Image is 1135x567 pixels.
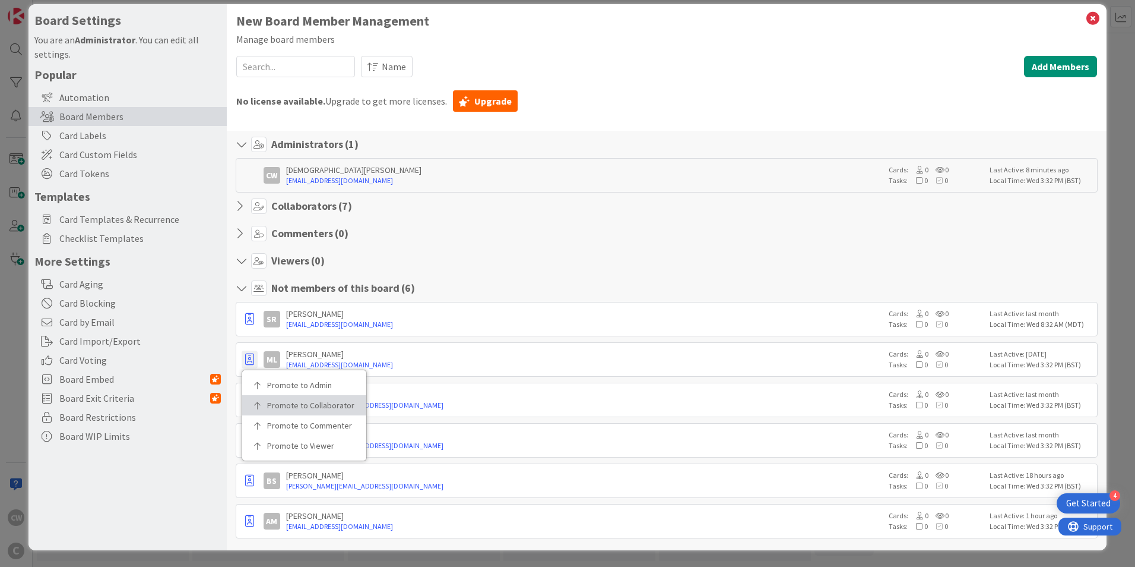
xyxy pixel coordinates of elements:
[908,349,928,358] span: 0
[908,522,928,531] span: 0
[889,308,984,319] div: Cards:
[908,165,928,174] span: 0
[889,430,984,440] div: Cards:
[264,167,280,184] div: CW
[990,521,1093,532] div: Local Time: Wed 3:32 PM (BST)
[236,32,1097,46] div: Manage board members
[311,254,325,267] span: ( 0 )
[361,56,413,77] button: Name
[928,176,948,185] span: 0
[889,481,984,492] div: Tasks:
[242,395,366,415] a: Promote to Collaborator
[889,165,984,175] div: Cards:
[242,436,366,456] a: Promote to Viewer
[889,349,984,360] div: Cards:
[990,389,1093,400] div: Last Active: last month
[286,165,883,175] div: [DEMOGRAPHIC_DATA][PERSON_NAME]
[928,320,948,329] span: 0
[286,175,883,186] a: [EMAIL_ADDRESS][DOMAIN_NAME]
[990,308,1093,319] div: Last Active: last month
[75,34,135,46] b: Administrator
[908,390,928,399] span: 0
[382,59,406,74] span: Name
[28,332,227,351] div: Card Import/Export
[271,227,348,240] h4: Commenters
[401,281,415,295] span: ( 6 )
[264,351,280,368] div: ML
[928,441,948,450] span: 0
[928,349,949,358] span: 0
[28,126,227,145] div: Card Labels
[990,165,1093,175] div: Last Active: 8 minutes ago
[267,442,350,450] p: Promote to Viewer
[271,138,359,151] h4: Administrators
[338,199,352,213] span: ( 7 )
[889,511,984,521] div: Cards:
[908,441,928,450] span: 0
[59,372,210,386] span: Board Embed
[267,381,350,389] p: Promote to Admin
[236,94,447,108] span: Upgrade to get more licenses.
[34,189,221,204] h5: Templates
[28,427,227,446] div: Board WIP Limits
[1024,56,1097,77] button: Add Members
[335,226,348,240] span: ( 0 )
[271,282,415,295] h4: Not members of this board
[264,311,280,327] div: SR
[908,430,928,439] span: 0
[928,481,948,490] span: 0
[889,319,984,330] div: Tasks:
[286,521,883,532] a: [EMAIL_ADDRESS][DOMAIN_NAME]
[286,319,883,330] a: [EMAIL_ADDRESS][DOMAIN_NAME]
[889,400,984,411] div: Tasks:
[928,165,949,174] span: 0
[34,33,221,61] div: You are an . You can edit all settings.
[990,175,1093,186] div: Local Time: Wed 3:32 PM (BST)
[236,56,355,77] input: Search...
[928,309,949,318] span: 0
[889,360,984,370] div: Tasks:
[928,511,949,520] span: 0
[908,481,928,490] span: 0
[990,319,1093,330] div: Local Time: Wed 8:32 AM (MDT)
[59,315,221,329] span: Card by Email
[267,421,350,430] p: Promote to Commenter
[286,400,883,411] a: [PERSON_NAME][EMAIL_ADDRESS][DOMAIN_NAME]
[908,511,928,520] span: 0
[286,360,883,370] a: [EMAIL_ADDRESS][DOMAIN_NAME]
[889,521,984,532] div: Tasks:
[264,472,280,489] div: BS
[928,522,948,531] span: 0
[242,415,366,436] a: Promote to Commenter
[267,401,350,409] p: Promote to Collaborator
[1066,497,1111,509] div: Get Started
[59,166,221,181] span: Card Tokens
[264,513,280,530] div: AM
[345,137,359,151] span: ( 1 )
[908,176,928,185] span: 0
[34,13,221,28] h4: Board Settings
[990,360,1093,370] div: Local Time: Wed 3:32 PM (BST)
[59,231,221,245] span: Checklist Templates
[908,360,928,369] span: 0
[990,470,1093,481] div: Last Active: 18 hours ago
[59,212,221,226] span: Card Templates & Recurrence
[990,481,1093,492] div: Local Time: Wed 3:32 PM (BST)
[286,481,883,492] a: [PERSON_NAME][EMAIL_ADDRESS][DOMAIN_NAME]
[990,400,1093,411] div: Local Time: Wed 3:32 PM (BST)
[286,440,883,451] a: [PERSON_NAME][EMAIL_ADDRESS][DOMAIN_NAME]
[28,294,227,313] div: Card Blocking
[286,470,883,481] div: [PERSON_NAME]
[990,440,1093,451] div: Local Time: Wed 3:32 PM (BST)
[28,275,227,294] div: Card Aging
[889,440,984,451] div: Tasks:
[271,254,325,267] h4: Viewers
[286,389,883,400] div: [PERSON_NAME]
[908,320,928,329] span: 0
[928,401,948,409] span: 0
[236,14,1097,29] h1: New Board Member Management
[25,2,54,16] span: Support
[59,410,221,424] span: Board Restrictions
[928,430,949,439] span: 0
[990,349,1093,360] div: Last Active: [DATE]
